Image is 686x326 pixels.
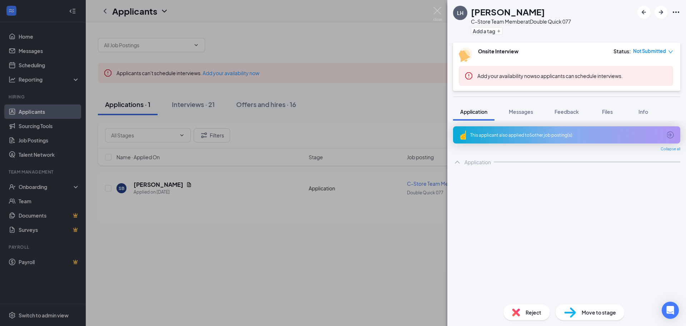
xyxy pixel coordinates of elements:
span: Application [460,108,487,115]
span: so applicants can schedule interviews. [477,73,623,79]
svg: ChevronUp [453,158,462,166]
span: Messages [509,108,533,115]
button: ArrowLeftNew [637,6,650,19]
button: PlusAdd a tag [471,27,503,35]
span: Info [638,108,648,115]
div: Application [464,159,491,166]
svg: ArrowLeftNew [640,8,648,16]
span: Not Submitted [633,48,666,55]
span: Files [602,108,613,115]
svg: ArrowCircle [666,131,675,139]
div: Status : [613,48,631,55]
span: down [668,49,673,54]
svg: Plus [497,29,501,33]
div: LH [457,9,463,16]
svg: Error [464,72,473,80]
span: Collapse all [661,146,680,152]
b: Onsite Interview [478,48,518,54]
svg: Ellipses [672,8,680,16]
h1: [PERSON_NAME] [471,6,545,18]
svg: ArrowRight [657,8,665,16]
span: Feedback [555,108,579,115]
button: Add your availability now [477,72,534,79]
div: C-Store Team Member at Double Quick 077 [471,18,571,25]
button: ArrowRight [655,6,667,19]
div: This applicant also applied to 5 other job posting(s) [470,132,662,138]
div: Open Intercom Messenger [662,302,679,319]
span: Reject [526,308,541,316]
span: Move to stage [582,308,616,316]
